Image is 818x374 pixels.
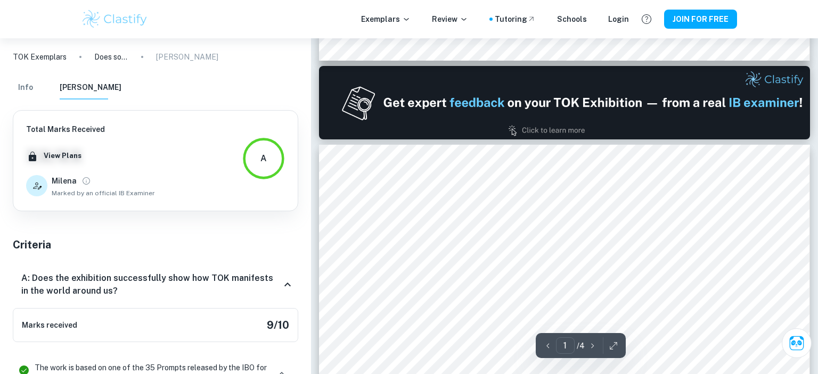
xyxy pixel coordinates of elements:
[22,319,77,331] h6: Marks received
[52,188,155,198] span: Marked by an official IB Examiner
[60,76,121,99] button: [PERSON_NAME]
[557,13,587,25] a: Schools
[94,51,128,63] p: Does some knowledge belong only to particular communities of knowers?
[13,261,298,308] div: A: Does the exhibition successfully show how TOK manifests in the world around us?
[361,13,411,25] p: Exemplars
[260,152,267,165] div: A
[21,272,281,297] h6: A: Does the exhibition successfully show how TOK manifests in the world around us?
[13,237,298,253] h5: Criteria
[782,328,812,358] button: Ask Clai
[637,10,656,28] button: Help and Feedback
[13,51,67,63] a: TOK Exemplars
[432,13,468,25] p: Review
[495,13,536,25] a: Tutoring
[156,51,218,63] p: [PERSON_NAME]
[319,66,810,139] img: Ad
[52,175,77,187] h6: Milena
[81,9,149,30] img: Clastify logo
[608,13,629,25] a: Login
[41,148,84,164] button: View Plans
[664,10,737,29] button: JOIN FOR FREE
[267,317,289,333] h5: 9 / 10
[79,173,94,188] button: View full profile
[577,340,585,352] p: / 4
[13,76,38,99] button: Info
[26,123,155,135] h6: Total Marks Received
